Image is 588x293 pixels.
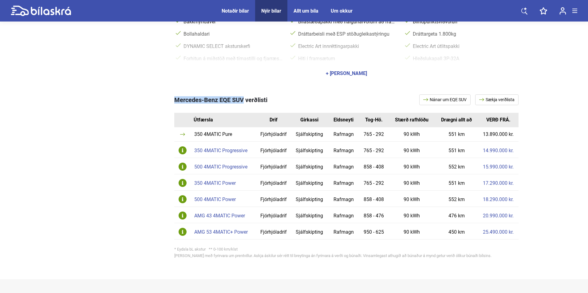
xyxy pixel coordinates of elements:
td: Rafmagn [328,191,359,207]
div: VERÐ FRÁ. [483,117,514,122]
img: info-icon.svg [179,212,187,220]
td: Rafmagn [328,127,359,142]
td: 858 - 476 [359,207,389,223]
div: Drif [260,117,286,122]
td: Fjórhjóladrif [256,158,291,174]
img: info-icon.svg [179,163,187,171]
a: 15.990.000 kr. [483,164,514,169]
a: 17.290.000 kr. [483,181,514,186]
td: 552 km [435,158,478,174]
td: 551 km [435,127,478,142]
div: Tog-Hö. [364,117,384,122]
div: * Eydsla bL akstur [174,247,519,251]
img: arrow.svg [423,98,430,101]
td: Sjálfskipting [291,158,328,174]
td: Sjálfskipting [291,142,328,158]
td: Rafmagn [328,142,359,158]
div: Drægni allt að [440,117,474,122]
th: Id [174,113,191,127]
div: AMG 53 4MATIC+ Power [194,230,253,235]
td: Sjálfskipting [291,127,328,142]
td: 765 - 292 [359,142,389,158]
div: Eldsneyti [332,117,355,122]
td: Rafmagn [328,207,359,223]
a: Notaðir bílar [222,8,249,14]
td: Rafmagn [328,223,359,240]
td: 950 - 625 [359,223,389,240]
a: Nánar um EQE SUV [419,94,471,105]
div: + [PERSON_NAME] [326,71,367,76]
td: 90 kWh [389,127,435,142]
img: arrow.svg [180,133,185,136]
td: Sjálfskipting [291,174,328,191]
td: 858 - 408 [359,158,389,174]
td: 476 km [435,207,478,223]
td: 765 - 292 [359,127,389,142]
a: Allt um bíla [294,8,318,14]
a: 18.290.000 kr. [483,197,514,202]
div: AMG 43 4MATIC Power [194,213,253,218]
td: 551 km [435,174,478,191]
td: Rafmagn [328,174,359,191]
div: 500 4MATIC Progressive [194,164,253,169]
div: [PERSON_NAME] með fyrirvara um prentvillur. Askja áskilur sér rétt til breytinga án fyrirvara á v... [174,254,519,258]
td: 90 kWh [389,191,435,207]
td: Sjálfskipting [291,207,328,223]
td: 858 - 408 [359,191,389,207]
div: 500 4MATIC Power [194,197,253,202]
a: 25.490.000 kr. [483,230,514,235]
td: 90 kWh [389,223,435,240]
div: Stærð rafhlöðu [393,117,430,122]
td: 551 km [435,142,478,158]
td: Fjórhjóladrif [256,223,291,240]
div: 350 4MATIC Progressive [194,148,253,153]
td: Sjálfskipting [291,223,328,240]
img: arrow.svg [479,98,486,101]
td: Fjórhjóladrif [256,207,291,223]
img: info-icon.svg [179,228,187,236]
td: Fjórhjóladrif [256,127,291,142]
a: Um okkur [331,8,353,14]
td: 450 km [435,223,478,240]
a: 20.990.000 kr. [483,213,514,218]
td: 552 km [435,191,478,207]
td: 90 kWh [389,142,435,158]
td: 765 - 292 [359,174,389,191]
td: Sjálfskipting [291,191,328,207]
div: Girkassi [296,117,323,122]
td: 90 kWh [389,158,435,174]
span: ** 0-100 km/klst [209,247,238,251]
div: Útfærsla [194,117,256,122]
a: 13.890.000 kr. [483,132,514,137]
td: 90 kWh [389,207,435,223]
img: user-login.svg [559,7,566,15]
div: 350 4MATIC Power [194,181,253,186]
td: Rafmagn [328,158,359,174]
a: Nýir bílar [261,8,281,14]
td: 90 kWh [389,174,435,191]
span: Mercedes-Benz EQE SUV verðlisti [174,96,267,104]
img: info-icon.svg [179,146,187,154]
a: Sækja verðlista [475,94,519,105]
a: 14.990.000 kr. [483,148,514,153]
td: Fjórhjóladrif [256,174,291,191]
div: 350 4MATIC Pure [194,132,253,137]
td: Fjórhjóladrif [256,142,291,158]
img: info-icon.svg [179,195,187,203]
td: Fjórhjóladrif [256,191,291,207]
img: info-icon.svg [179,179,187,187]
